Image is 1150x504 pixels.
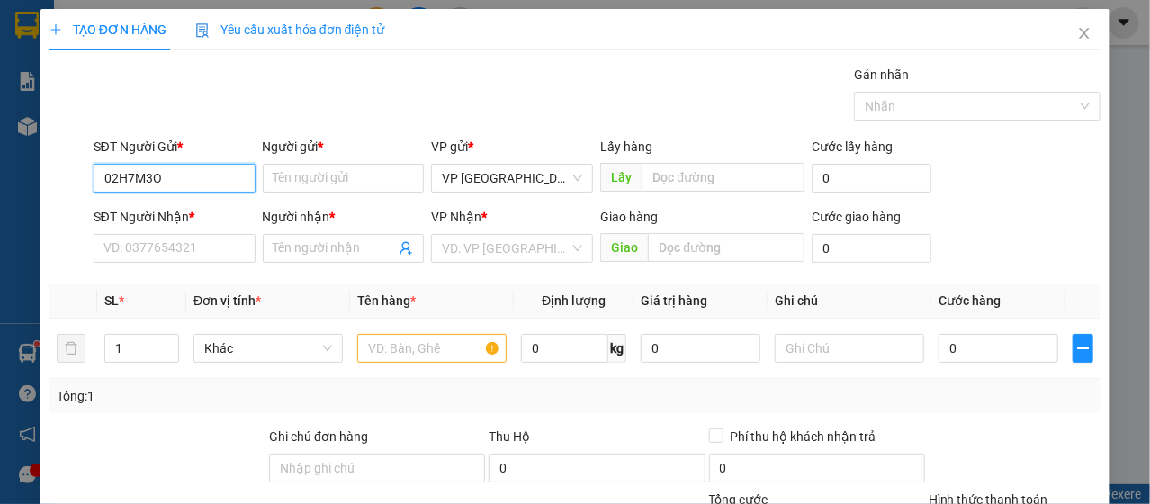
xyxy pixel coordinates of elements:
span: Giao hàng [600,210,658,224]
th: Ghi chú [768,283,931,319]
span: Yêu cầu xuất hóa đơn điện tử [195,22,385,37]
span: kg [608,334,626,363]
label: Ghi chú đơn hàng [269,429,368,444]
span: VP Nha Trang xe Limousine [442,165,582,192]
span: Định lượng [542,293,606,308]
span: Giao [600,233,648,262]
span: Tên hàng [357,293,416,308]
li: VP VP [GEOGRAPHIC_DATA] xe Limousine [9,97,124,157]
div: VP gửi [431,137,593,157]
button: Close [1059,9,1110,59]
span: Đơn vị tính [193,293,261,308]
button: delete [57,334,85,363]
li: VP BX Cần Thơ [124,97,239,117]
input: Dọc đường [642,163,804,192]
div: SĐT Người Nhận [94,207,256,227]
div: Người nhận [263,207,425,227]
div: SĐT Người Gửi [94,137,256,157]
span: Lấy hàng [600,139,652,154]
span: plus [1074,341,1092,355]
span: plus [49,23,62,36]
label: Cước lấy hàng [812,139,893,154]
span: Phí thu hộ khách nhận trả [723,427,884,446]
input: Dọc đường [648,233,804,262]
input: VD: Bàn, Ghế [357,334,507,363]
input: Ghi Chú [775,334,924,363]
span: close [1077,26,1092,40]
span: Cước hàng [939,293,1001,308]
label: Gán nhãn [854,67,909,82]
input: Cước giao hàng [812,234,931,263]
span: TẠO ĐƠN HÀNG [49,22,166,37]
button: plus [1073,334,1093,363]
li: Cúc Tùng Limousine [9,9,261,76]
div: Tổng: 1 [57,386,445,406]
input: Cước lấy hàng [812,164,931,193]
input: Ghi chú đơn hàng [269,454,485,482]
span: user-add [399,241,413,256]
div: Người gửi [263,137,425,157]
span: Khác [204,335,332,362]
span: Thu Hộ [489,429,530,444]
input: 0 [641,334,760,363]
span: SL [104,293,119,308]
label: Cước giao hàng [812,210,901,224]
span: Giá trị hàng [641,293,707,308]
span: Lấy [600,163,642,192]
span: VP Nhận [431,210,481,224]
img: icon [195,23,210,38]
